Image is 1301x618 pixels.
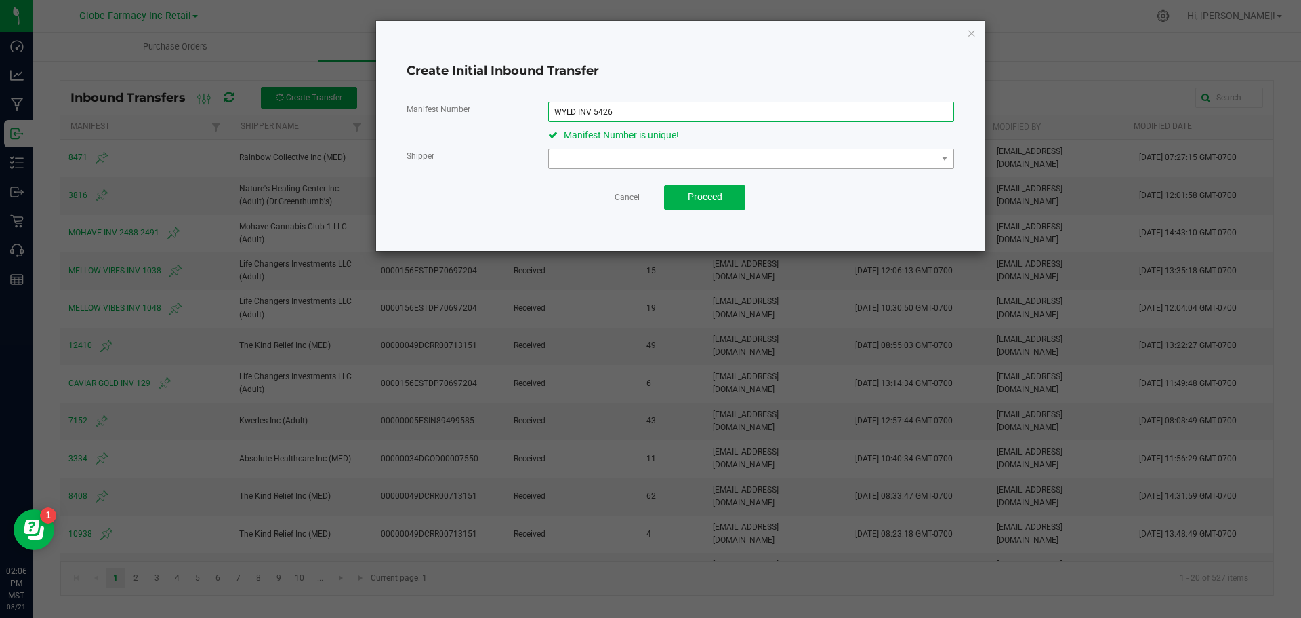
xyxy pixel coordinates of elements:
[407,63,599,78] span: Create Initial Inbound Transfer
[664,185,745,210] button: Proceed
[407,104,470,114] span: Manifest Number
[615,192,640,204] a: Cancel
[407,151,434,161] span: Shipper
[14,509,54,550] iframe: Resource center
[564,130,679,140] span: Manifest Number is unique!
[40,507,56,524] iframe: Resource center unread badge
[688,191,722,202] span: Proceed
